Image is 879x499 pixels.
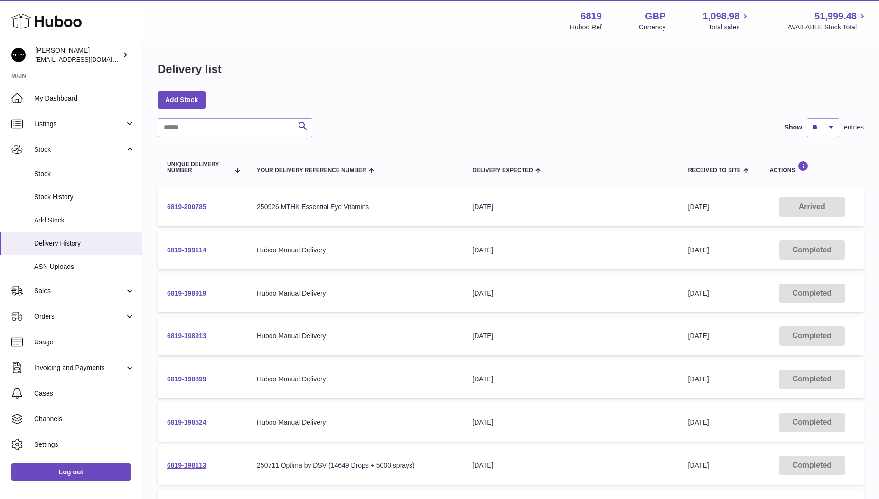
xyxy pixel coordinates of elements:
span: Total sales [708,23,750,32]
span: Orders [34,312,125,321]
span: Invoicing and Payments [34,363,125,372]
div: [DATE] [472,418,669,427]
span: Delivery Expected [472,167,533,174]
div: Huboo Manual Delivery [257,289,453,298]
span: Add Stock [34,216,135,225]
strong: 6819 [580,10,602,23]
div: [DATE] [472,375,669,384]
span: Delivery History [34,239,135,248]
span: Cases [34,389,135,398]
span: My Dashboard [34,94,135,103]
label: Show [785,123,802,132]
div: 250711 Optima by DSV (14649 Drops + 5000 sprays) [257,461,453,470]
img: amar@mthk.com [11,48,26,62]
span: 1,098.98 [703,10,740,23]
span: [DATE] [688,203,709,211]
span: Sales [34,286,125,296]
div: [DATE] [472,246,669,255]
a: 1,098.98 Total sales [703,10,751,32]
div: [PERSON_NAME] [35,46,121,64]
a: 6819-198113 [167,462,206,469]
div: Actions [769,161,854,174]
a: 6819-199114 [167,246,206,254]
span: Settings [34,440,135,449]
div: Huboo Manual Delivery [257,332,453,341]
div: [DATE] [472,332,669,341]
span: [DATE] [688,289,709,297]
a: 6819-198919 [167,289,206,297]
span: [DATE] [688,246,709,254]
div: Huboo Manual Delivery [257,375,453,384]
div: 250926 MTHK Essential Eye Vitamins [257,203,453,212]
span: Listings [34,120,125,129]
span: [DATE] [688,462,709,469]
div: [DATE] [472,461,669,470]
span: entries [844,123,864,132]
strong: GBP [645,10,665,23]
div: [DATE] [472,289,669,298]
span: Usage [34,338,135,347]
div: Huboo Manual Delivery [257,418,453,427]
a: Log out [11,463,131,481]
a: 6819-198899 [167,375,206,383]
span: Channels [34,415,135,424]
span: Stock [34,145,125,154]
div: Huboo Ref [570,23,602,32]
div: [DATE] [472,203,669,212]
a: Add Stock [158,91,206,108]
a: 6819-198913 [167,332,206,340]
div: Huboo Manual Delivery [257,246,453,255]
span: [DATE] [688,332,709,340]
span: Your Delivery Reference Number [257,167,366,174]
span: Received to Site [688,167,741,174]
a: 51,999.48 AVAILABLE Stock Total [787,10,868,32]
h1: Delivery list [158,62,222,77]
span: Unique Delivery Number [167,161,230,174]
span: Stock [34,169,135,178]
span: 51,999.48 [814,10,857,23]
span: [EMAIL_ADDRESS][DOMAIN_NAME] [35,55,140,63]
span: ASN Uploads [34,262,135,271]
span: [DATE] [688,418,709,426]
span: [DATE] [688,375,709,383]
span: Stock History [34,193,135,202]
a: 6819-200785 [167,203,206,211]
span: AVAILABLE Stock Total [787,23,868,32]
a: 6819-198524 [167,418,206,426]
div: Currency [639,23,666,32]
